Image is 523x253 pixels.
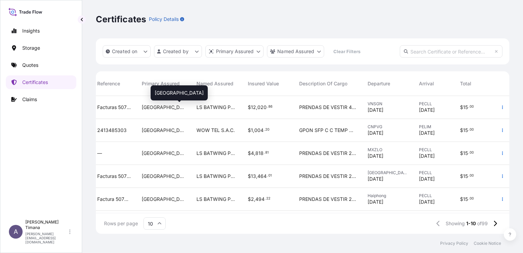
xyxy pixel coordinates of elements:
[196,104,237,111] span: LS BATWING PERU SRL
[155,89,204,96] span: [GEOGRAPHIC_DATA]
[419,107,435,113] span: [DATE]
[97,196,131,203] span: Factura 5079169635.
[468,106,469,108] span: .
[419,170,449,176] span: PECLL
[142,150,186,157] span: [GEOGRAPHIC_DATA]
[6,93,76,106] a: Claims
[255,151,264,156] span: 818
[22,96,37,103] p: Claims
[419,193,449,198] span: PECLL
[25,232,68,244] p: [PERSON_NAME][EMAIL_ADDRESS][DOMAIN_NAME]
[468,152,469,154] span: .
[268,174,272,177] span: 01
[268,106,272,108] span: 86
[97,104,131,111] span: Facturas 5079151045, 5079151048, 5079151047 y [PERSON_NAME]
[142,80,180,87] span: Primary Assured
[257,105,267,110] span: 020
[248,128,251,133] span: $
[255,197,265,202] span: 494
[248,151,251,156] span: $
[460,197,463,202] span: $
[419,124,449,130] span: PELIM
[264,152,265,154] span: .
[299,127,357,134] span: GPON SFP C C TEMP OLT
[265,197,266,200] span: .
[103,45,151,58] button: createdOn Filter options
[419,130,435,136] span: [DATE]
[251,174,256,179] span: 13
[251,105,256,110] span: 12
[196,150,237,157] span: LS BATWING PERU SRL
[6,58,76,72] a: Quotes
[142,104,186,111] span: [GEOGRAPHIC_DATA]
[104,220,138,227] span: Rows per page
[368,198,383,205] span: [DATE]
[112,48,138,55] p: Created on
[142,173,186,180] span: [GEOGRAPHIC_DATA]
[368,153,383,159] span: [DATE]
[22,62,38,69] p: Quotes
[154,45,202,58] button: createdBy Filter options
[299,173,357,180] span: PRENDAS DE VESTIR 2 PALLETS 61 CARTONS
[196,80,233,87] span: Named Assured
[196,173,237,180] span: LS BATWING PERU SRL
[196,127,235,134] span: WOW TEL S.A.C.
[470,197,474,200] span: 00
[6,24,76,38] a: Insights
[6,41,76,55] a: Storage
[264,129,265,131] span: .
[368,130,383,136] span: [DATE]
[142,127,186,134] span: [GEOGRAPHIC_DATA]
[419,153,435,159] span: [DATE]
[470,129,474,131] span: 00
[460,105,463,110] span: $
[460,80,471,87] span: Total
[328,46,366,57] button: Clear Filters
[265,152,269,154] span: 81
[463,105,468,110] span: 15
[368,176,383,182] span: [DATE]
[460,174,463,179] span: $
[477,220,488,227] span: of 99
[248,80,279,87] span: Insured Value
[440,241,468,246] a: Privacy Policy
[463,151,468,156] span: 15
[474,241,501,246] a: Cookie Notice
[97,127,127,134] span: 2413485303
[149,16,179,23] p: Policy Details
[25,219,68,230] p: [PERSON_NAME] Timana
[216,48,254,55] p: Primary Assured
[142,196,186,203] span: [GEOGRAPHIC_DATA]
[196,196,237,203] span: LS BATWING PERU SRL
[368,80,390,87] span: Departure
[267,45,324,58] button: cargoOwner Filter options
[265,129,269,131] span: 20
[463,174,468,179] span: 15
[419,101,449,107] span: PECLL
[22,45,40,51] p: Storage
[248,174,251,179] span: $
[277,48,314,55] p: Named Assured
[97,80,120,87] span: Reference
[470,106,474,108] span: 00
[22,27,40,34] p: Insights
[419,176,435,182] span: [DATE]
[253,128,254,133] span: ,
[256,174,257,179] span: ,
[368,101,408,107] span: VNSGN
[256,105,257,110] span: ,
[96,14,146,25] p: Certificates
[251,128,253,133] span: 1
[248,197,251,202] span: $
[419,80,434,87] span: Arrival
[368,124,408,130] span: CNPVG
[205,45,264,58] button: distributor Filter options
[468,197,469,200] span: .
[266,197,270,200] span: 22
[97,150,102,157] span: —
[468,174,469,177] span: .
[368,193,408,198] span: Haiphong
[463,197,468,202] span: 15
